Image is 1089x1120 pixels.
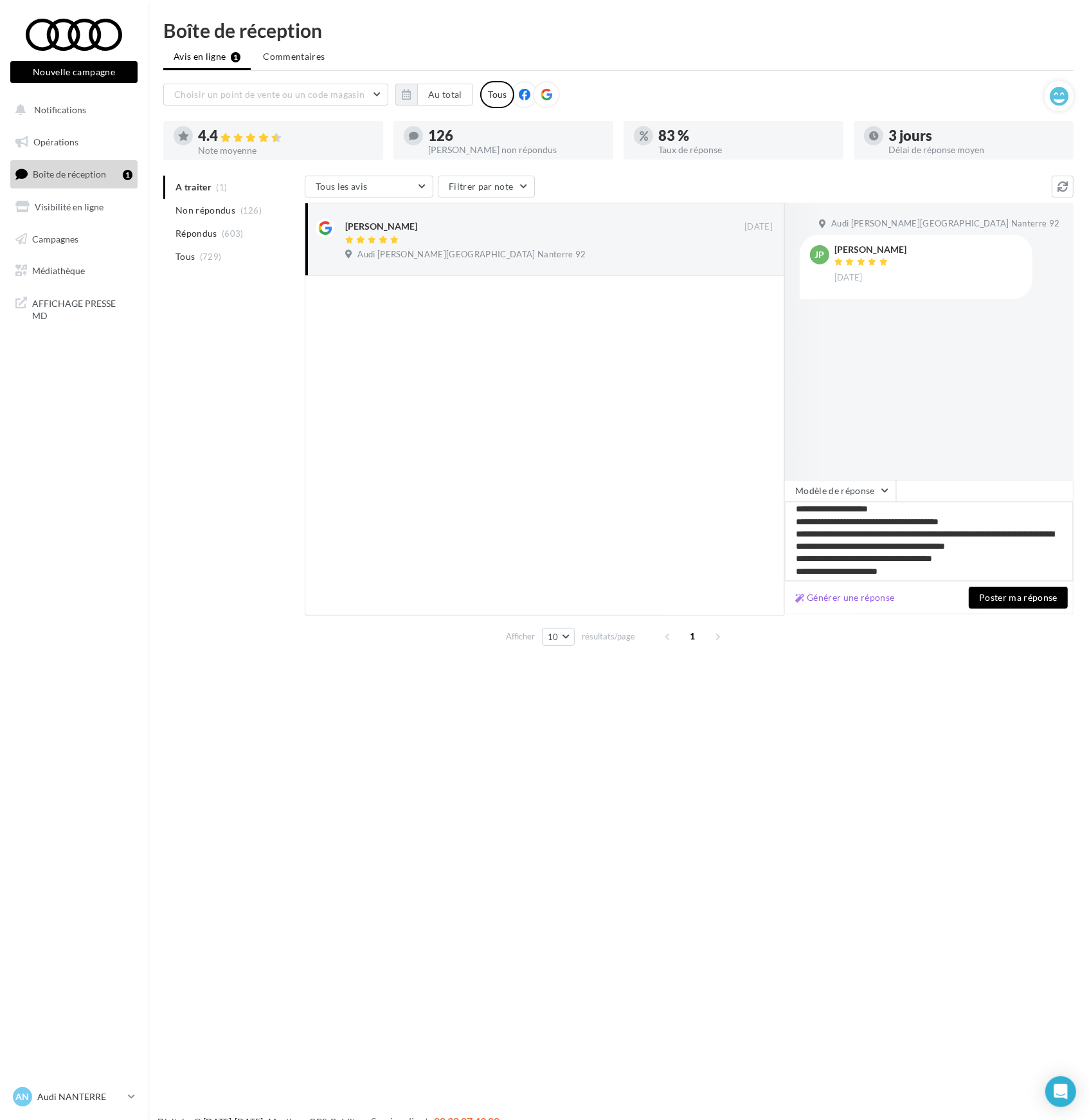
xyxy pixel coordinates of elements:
div: [PERSON_NAME] non répondus [428,145,603,154]
a: Médiathèque [8,257,140,284]
p: Audi NANTERRE [37,1090,123,1103]
button: Nouvelle campagne [10,61,138,83]
span: 1 [683,626,703,647]
button: Poster ma réponse [969,587,1068,609]
a: Campagnes [8,226,140,253]
span: AN [16,1090,30,1103]
span: Non répondus [175,204,235,217]
span: (126) [240,205,262,216]
span: Choisir un point de vente ou un code magasin [174,89,364,100]
span: 10 [548,632,559,642]
div: 4.4 [198,129,373,143]
div: Délai de réponse moyen [888,145,1063,154]
div: Taux de réponse [658,145,833,154]
span: Tous [175,250,195,263]
span: Tous les avis [316,181,368,192]
span: Campagnes [32,233,78,244]
span: Audi [PERSON_NAME][GEOGRAPHIC_DATA] Nanterre 92 [357,249,586,261]
span: Répondus [175,227,217,240]
div: 3 jours [888,129,1063,143]
div: 126 [428,129,603,143]
button: Choisir un point de vente ou un code magasin [163,84,388,106]
a: Boîte de réception1 [8,160,140,188]
span: (603) [222,228,244,239]
a: AFFICHAGE PRESSE MD [8,289,140,327]
button: Modèle de réponse [784,480,896,502]
div: [PERSON_NAME] [345,220,417,233]
span: résultats/page [582,630,635,643]
button: 10 [542,628,575,646]
span: [DATE] [744,221,773,233]
button: Au total [417,84,473,106]
span: Visibilité en ligne [35,201,104,212]
span: Commentaires [263,50,325,63]
a: Opérations [8,129,140,156]
button: Filtrer par note [438,176,535,197]
span: (729) [200,252,222,262]
div: Note moyenne [198,146,373,155]
div: Boîte de réception [163,21,1074,40]
span: Afficher [506,630,535,643]
span: Opérations [33,136,78,147]
span: Audi [PERSON_NAME][GEOGRAPHIC_DATA] Nanterre 92 [831,218,1059,230]
a: Visibilité en ligne [8,194,140,221]
span: AFFICHAGE PRESSE MD [32,295,132,322]
a: AN Audi NANTERRE [10,1085,138,1109]
span: Médiathèque [32,265,85,276]
span: Boîte de réception [33,169,106,179]
div: 83 % [658,129,833,143]
span: Notifications [34,104,86,115]
div: Tous [480,81,514,108]
div: [PERSON_NAME] [834,245,906,254]
button: Générer une réponse [790,590,900,605]
button: Notifications [8,96,135,124]
button: Tous les avis [305,176,433,197]
span: JP [815,248,825,261]
span: [DATE] [834,272,863,284]
div: 1 [123,170,132,180]
button: Au total [395,84,473,106]
div: Open Intercom Messenger [1045,1076,1076,1107]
